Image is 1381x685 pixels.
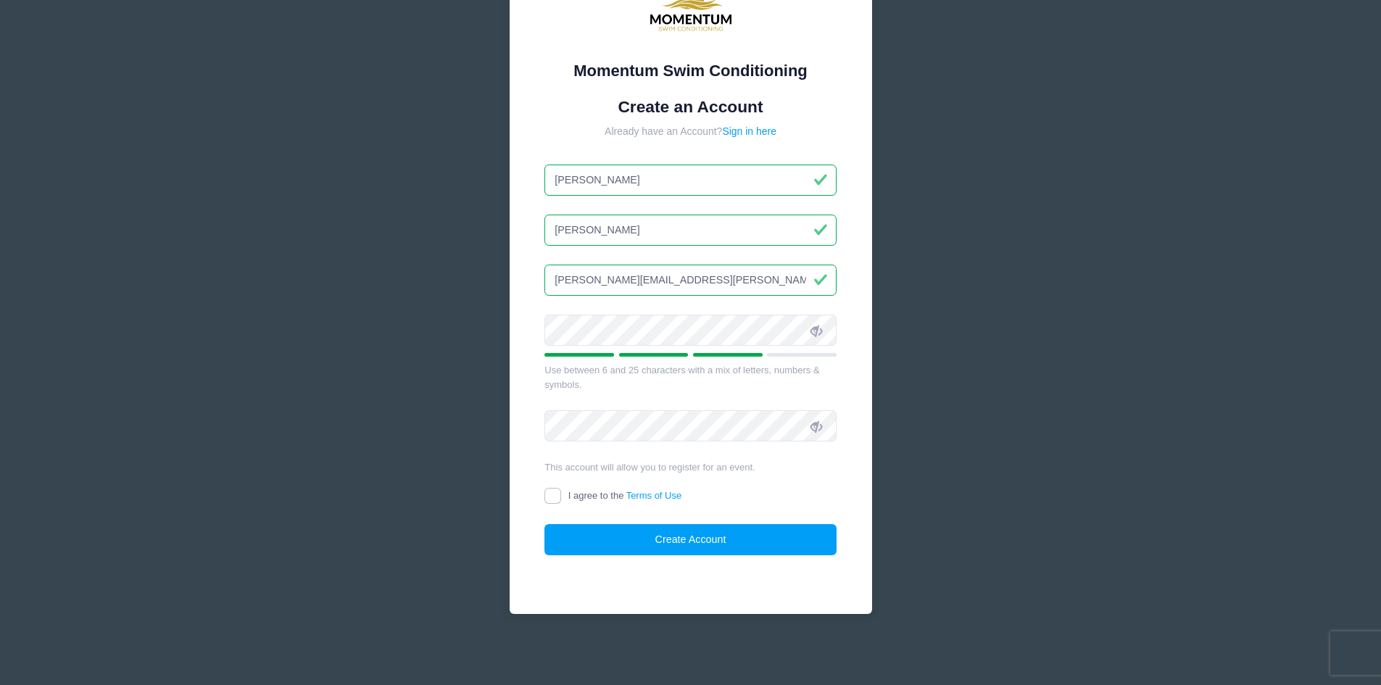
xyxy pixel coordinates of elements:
[626,490,682,501] a: Terms of Use
[544,165,837,196] input: First Name
[544,460,837,475] div: This account will allow you to register for an event.
[544,215,837,246] input: Last Name
[544,265,837,296] input: Email
[722,125,776,137] a: Sign in here
[544,97,837,117] h1: Create an Account
[544,59,837,83] div: Momentum Swim Conditioning
[568,490,681,501] span: I agree to the
[544,524,837,555] button: Create Account
[544,124,837,139] div: Already have an Account?
[544,488,561,505] input: I agree to theTerms of Use
[544,363,837,391] div: Use between 6 and 25 characters with a mix of letters, numbers & symbols.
